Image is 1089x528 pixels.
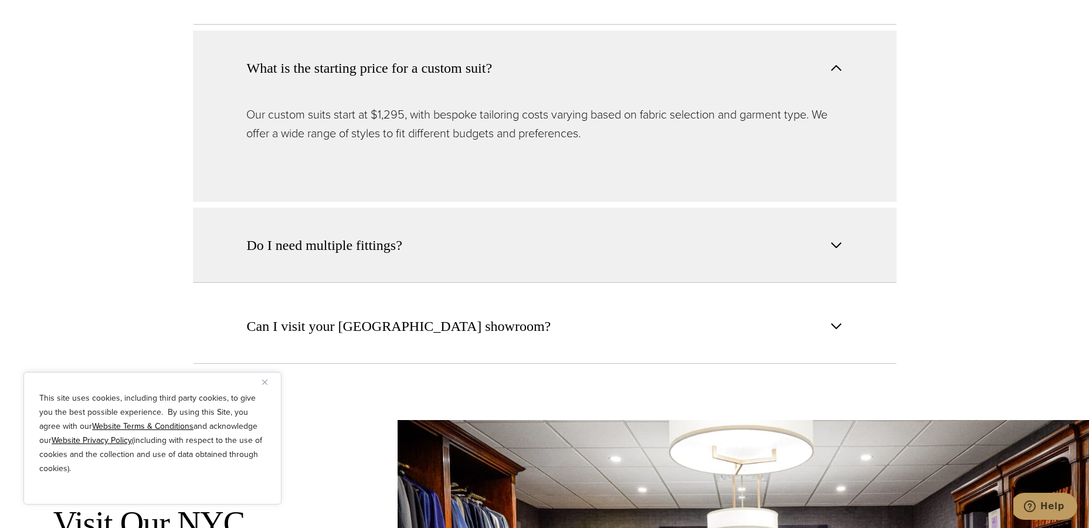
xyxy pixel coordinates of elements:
a: Website Terms & Conditions [92,420,194,432]
img: Close [262,380,267,385]
iframe: Opens a widget where you can chat to one of our agents [1013,493,1077,522]
p: This site uses cookies, including third party cookies, to give you the best possible experience. ... [39,391,266,476]
span: Can I visit your [GEOGRAPHIC_DATA] showroom? [247,316,551,337]
span: What is the starting price for a custom suit? [247,57,493,79]
div: What is the starting price for a custom suit? [193,105,897,202]
button: What is the starting price for a custom suit? [193,31,897,105]
button: Can I visit your [GEOGRAPHIC_DATA] showroom? [193,289,897,364]
button: Close [262,375,276,389]
p: Our custom suits start at $1,295, with bespoke tailoring costs varying based on fabric selection ... [246,105,843,143]
a: Website Privacy Policy [52,434,132,446]
span: Do I need multiple fittings? [247,235,402,256]
button: Do I need multiple fittings? [193,208,897,283]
